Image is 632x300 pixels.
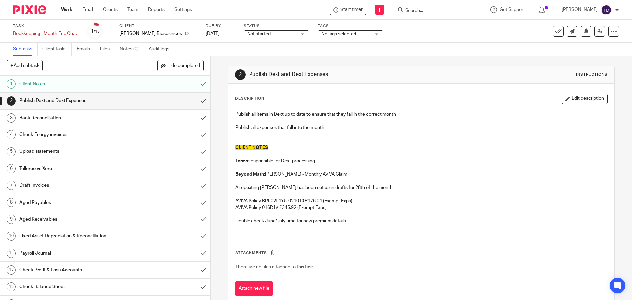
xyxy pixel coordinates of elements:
[235,172,265,177] strong: Beyond Math:
[7,60,43,71] button: + Add subtask
[19,113,133,123] h1: Bank Reconciliation
[19,198,133,207] h1: Aged Payables
[19,180,133,190] h1: Draft Invoices
[249,71,435,78] h1: Publish Dext and Dext Expenses
[235,158,607,164] p: responsible for Dext processing
[7,130,16,139] div: 4
[42,43,72,56] a: Client tasks
[91,27,100,35] div: 1
[13,30,79,37] div: Bookkeeping - Month End Checks
[13,5,46,14] img: Pixie
[7,79,16,89] div: 1
[601,5,612,15] img: svg%3E
[149,43,174,56] a: Audit logs
[321,32,356,36] span: No tags selected
[120,43,144,56] a: Notes (0)
[7,215,16,224] div: 9
[7,282,16,291] div: 13
[7,164,16,173] div: 6
[82,6,93,13] a: Email
[235,265,315,269] span: There are no files attached to this task.
[19,164,133,174] h1: Telleroo vs Xero
[19,214,133,224] h1: Aged Receivables
[148,6,165,13] a: Reports
[19,231,133,241] h1: Fixed Asset Depreciation & Reconciliation
[7,249,16,258] div: 11
[340,6,363,13] span: Start timer
[19,248,133,258] h1: Payroll Journal
[7,198,16,207] div: 8
[167,63,200,68] span: Hide completed
[405,8,464,14] input: Search
[244,23,309,29] label: Status
[77,43,95,56] a: Emails
[235,111,607,118] p: Publish all items in Dext up to date to ensure that they fall in the correct month
[235,281,273,296] button: Attach new file
[7,96,16,106] div: 2
[7,232,16,241] div: 10
[235,251,267,255] span: Attachments
[562,94,608,104] button: Edit description
[330,5,366,15] div: Myria Biosciences AG - Bookkeeping - Month End Checks
[13,43,38,56] a: Subtasks
[100,43,115,56] a: Files
[7,147,16,156] div: 5
[235,69,246,80] div: 2
[235,96,264,101] p: Description
[174,6,192,13] a: Settings
[235,198,607,204] p: AVIVA Policy BPL02L4Y5-0210T0 £176.04 (Exempt Exps)
[576,72,608,77] div: Instructions
[235,159,249,163] strong: Tenzo:
[7,265,16,275] div: 12
[19,96,133,106] h1: Publish Dext and Dext Expenses
[127,6,138,13] a: Team
[7,113,16,123] div: 3
[318,23,383,29] label: Tags
[206,31,220,36] span: [DATE]
[61,6,72,13] a: Work
[7,181,16,190] div: 7
[235,145,268,150] span: CLIENT NOTES
[235,205,607,211] p: AVIVA Policy 016R1V £345.92 (Exempt Exps)
[19,79,133,89] h1: Client Notes
[19,282,133,292] h1: Check Balance Sheet
[19,147,133,156] h1: Upload statements
[247,32,271,36] span: Not started
[119,30,182,37] p: [PERSON_NAME] Biosciences AG
[235,171,607,177] p: [PERSON_NAME] - Monthly AVIVA Claim
[235,218,607,224] p: Double check June/July time for new premium details
[157,60,204,71] button: Hide completed
[103,6,118,13] a: Clients
[119,23,197,29] label: Client
[19,130,133,140] h1: Check Energy invoices
[206,23,235,29] label: Due by
[94,30,100,33] small: /15
[235,184,607,191] p: A repeating [PERSON_NAME] has been set up in drafts for 28th of the month
[13,23,79,29] label: Task
[562,6,598,13] p: [PERSON_NAME]
[235,124,607,131] p: Publish all expenses that fall into the month
[500,7,525,12] span: Get Support
[19,265,133,275] h1: Check Profit & Loss Accounts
